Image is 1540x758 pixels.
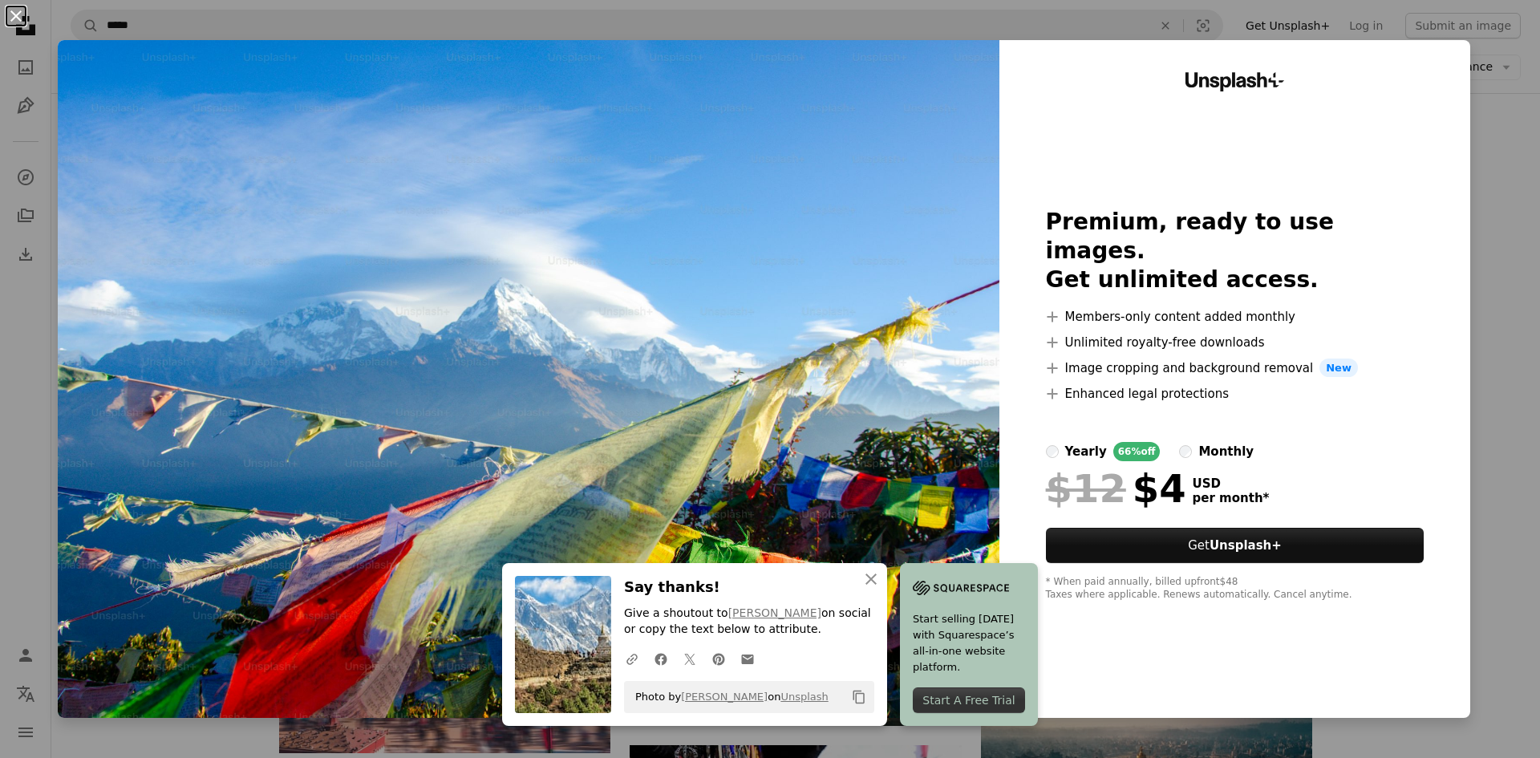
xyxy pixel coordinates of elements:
[1210,538,1282,553] strong: Unsplash+
[900,563,1038,726] a: Start selling [DATE] with Squarespace’s all-in-one website platform.Start A Free Trial
[1046,333,1424,352] li: Unlimited royalty-free downloads
[1046,359,1424,378] li: Image cropping and background removal
[1046,445,1059,458] input: yearly66%off
[1046,384,1424,403] li: Enhanced legal protections
[1046,576,1424,602] div: * When paid annually, billed upfront $48 Taxes where applicable. Renews automatically. Cancel any...
[646,642,675,675] a: Share on Facebook
[1193,476,1270,491] span: USD
[913,687,1025,713] div: Start A Free Trial
[627,684,829,710] span: Photo by on
[675,642,704,675] a: Share on Twitter
[1113,442,1161,461] div: 66% off
[1319,359,1358,378] span: New
[704,642,733,675] a: Share on Pinterest
[1179,445,1192,458] input: monthly
[624,576,874,599] h3: Say thanks!
[1046,468,1126,509] span: $12
[780,691,828,703] a: Unsplash
[733,642,762,675] a: Share over email
[624,606,874,638] p: Give a shoutout to on social or copy the text below to attribute.
[728,606,821,619] a: [PERSON_NAME]
[681,691,768,703] a: [PERSON_NAME]
[1046,208,1424,294] h2: Premium, ready to use images. Get unlimited access.
[1193,491,1270,505] span: per month *
[1065,442,1107,461] div: yearly
[845,683,873,711] button: Copy to clipboard
[1046,307,1424,326] li: Members-only content added monthly
[913,576,1009,600] img: file-1705255347840-230a6ab5bca9image
[1046,468,1186,509] div: $4
[1198,442,1254,461] div: monthly
[913,611,1025,675] span: Start selling [DATE] with Squarespace’s all-in-one website platform.
[1046,528,1424,563] button: GetUnsplash+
